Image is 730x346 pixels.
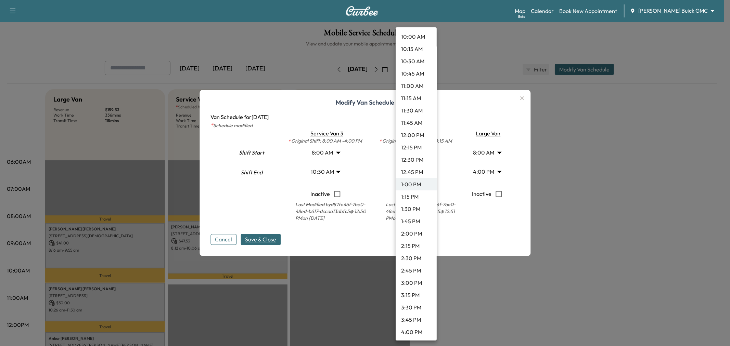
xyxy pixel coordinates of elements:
li: 1:45 PM [396,215,437,227]
li: 1:30 PM [396,203,437,215]
li: 11:30 AM [396,104,437,117]
li: 2:15 PM [396,240,437,252]
li: 4:00 PM [396,326,437,338]
li: 10:15 AM [396,43,437,55]
li: 3:30 PM [396,301,437,314]
li: 12:30 PM [396,154,437,166]
li: 1:15 PM [396,190,437,203]
li: 1:00 PM [396,178,437,190]
li: 3:00 PM [396,277,437,289]
li: 12:45 PM [396,166,437,178]
li: 10:00 AM [396,30,437,43]
li: 3:15 PM [396,289,437,301]
li: 11:45 AM [396,117,437,129]
li: 11:00 AM [396,80,437,92]
li: 2:00 PM [396,227,437,240]
li: 2:45 PM [396,264,437,277]
li: 12:00 PM [396,129,437,141]
li: 10:30 AM [396,55,437,67]
li: 10:45 AM [396,67,437,80]
li: 3:45 PM [396,314,437,326]
li: 11:15 AM [396,92,437,104]
li: 2:30 PM [396,252,437,264]
li: 12:15 PM [396,141,437,154]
